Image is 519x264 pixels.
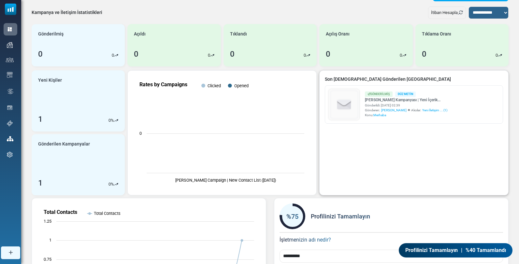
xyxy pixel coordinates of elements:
[365,108,380,112] font: Gönderen:
[280,237,331,243] font: İşletmenizin adı nedir?
[7,152,13,158] img: settings-icon.svg
[38,115,43,124] font: 1
[38,178,43,188] font: 1
[230,31,247,36] font: Tıklandı
[38,77,62,83] font: Yeni Kişiler
[175,178,276,183] text: [PERSON_NAME] Campaign | New Contact List ([DATE])
[458,10,463,15] a: İstatistikleri Yenile
[398,243,513,258] a: Profilinizi Tamamlayın | %40 Tamamlandı
[286,213,298,220] font: %75
[381,108,407,112] font: [PERSON_NAME]
[466,247,507,253] font: %40 Tamamlandı
[44,209,77,215] text: Total Contacts
[7,120,13,126] img: support-icon.svg
[38,49,43,59] font: 0
[431,10,458,15] font: İtibarı Hesapla
[134,49,138,59] font: 0
[230,49,235,59] font: 0
[7,105,13,111] img: landing_pages.svg
[422,108,447,113] a: Yeni İletişim ... (1)
[49,238,51,243] text: 1
[329,90,359,120] img: empty-draft-icon2.svg
[461,247,462,253] font: |
[400,53,402,58] font: 0
[44,257,51,262] text: 0.75
[422,49,426,59] font: 0
[325,76,451,82] font: Son [DEMOGRAPHIC_DATA] Gönderilen [GEOGRAPHIC_DATA]
[44,219,51,224] text: 1.25
[7,26,13,32] img: dashboard-icon-active.svg
[373,113,386,117] font: Merhaba
[411,108,421,112] font: Alıcılar:
[6,58,14,62] img: contacts-icon.svg
[111,118,114,123] font: %
[422,108,447,112] font: Yeni İletişim ... (1)
[422,31,451,36] font: Tıklama Oranı
[94,211,121,216] text: Total Contacts
[133,76,311,190] svg: Kampanyalara Göre Fiyatlar
[325,76,503,83] a: Son [DEMOGRAPHIC_DATA] Gönderilen [GEOGRAPHIC_DATA]
[304,53,306,58] font: 0
[365,97,447,103] a: [PERSON_NAME] Kampanyası | Yeni İçerik...
[112,53,114,58] font: 0
[139,131,142,136] text: 0
[7,88,14,95] img: workflow.svg
[398,92,413,96] font: Düz Metin
[365,104,400,107] font: Gönderildi: [DATE] 02:39
[326,31,350,36] font: Açılış Oranı
[370,92,390,96] font: Gönderilmiş
[134,31,146,36] font: Açıldı
[404,247,458,253] font: Profilinizi Tamamlayın
[326,49,330,59] font: 0
[5,4,16,15] img: mailsoftly_icon_blue_white.svg
[108,118,111,123] font: 0
[108,182,111,187] font: 0
[139,81,187,88] text: Rates by Campaigns
[32,70,125,132] a: Yeni Kişiler 1 0%
[7,42,13,48] img: campaigns-icon.png
[38,31,64,36] font: Gönderilmiş
[7,72,13,78] img: email-templates-icon.svg
[365,113,373,117] font: Konu:
[234,83,249,88] text: Opened
[111,182,114,187] font: %
[365,98,440,102] font: [PERSON_NAME] Kampanyası | Yeni İçerik...
[311,213,370,220] font: Profilinizi Tamamlayın
[496,53,498,58] font: 0
[38,141,90,146] font: Gönderilen Kampanyalar
[32,10,102,15] font: Kampanya ve İletişim İstatistikleri
[208,53,210,58] font: 0
[208,83,221,88] text: Clicked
